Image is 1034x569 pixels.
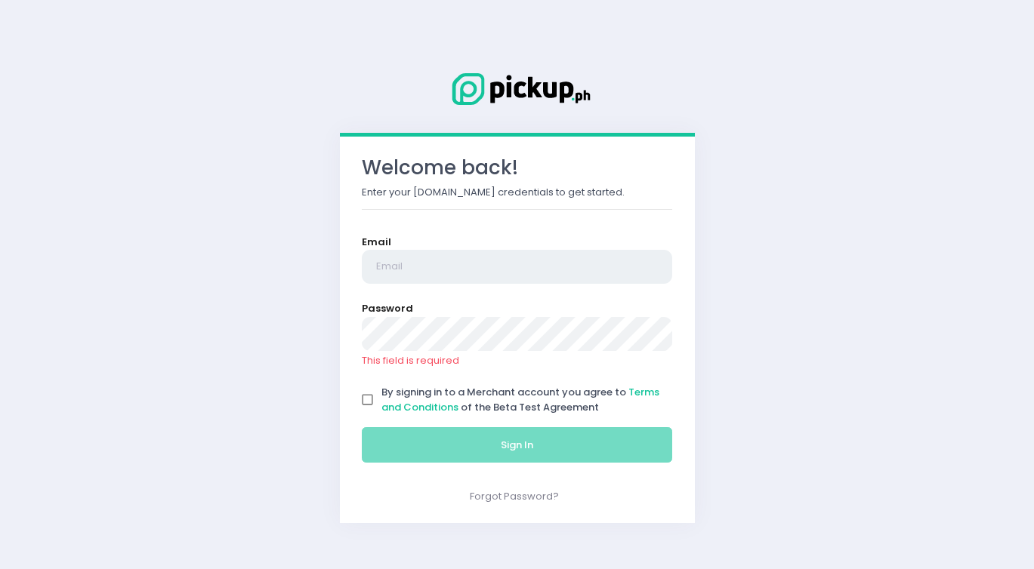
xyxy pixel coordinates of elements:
img: Logo [442,70,593,108]
div: This field is required [362,353,673,368]
label: Email [362,234,391,249]
h3: Welcome back! [362,156,673,180]
span: Sign In [501,438,533,452]
a: Terms and Conditions [381,385,659,414]
label: Password [362,301,413,316]
button: Sign In [362,427,673,463]
span: By signing in to a Merchant account you agree to of the Beta Test Agreement [381,385,659,414]
p: Enter your [DOMAIN_NAME] credentials to get started. [362,184,673,199]
a: Forgot Password? [470,489,559,503]
input: Email [362,250,673,284]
